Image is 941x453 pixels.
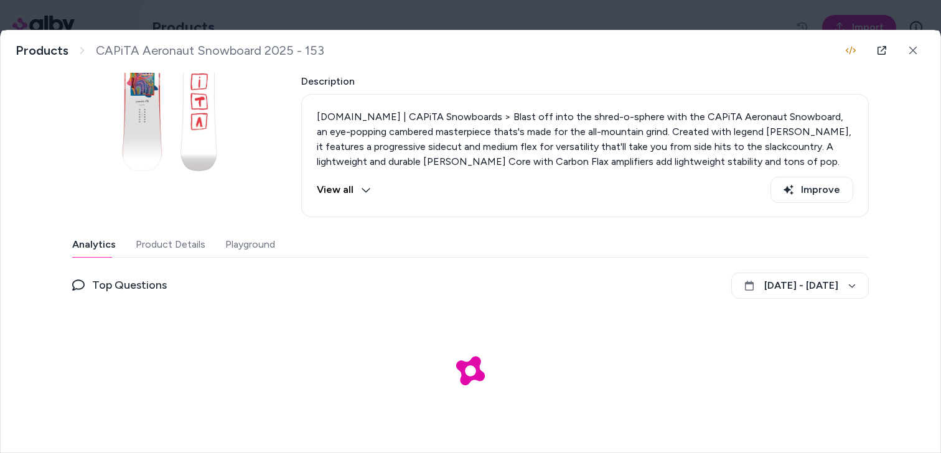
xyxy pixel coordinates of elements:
button: View all [317,177,371,203]
button: Analytics [72,232,116,257]
button: Product Details [136,232,205,257]
span: CAPiTA Aeronaut Snowboard 2025 - 153 [96,43,324,58]
span: Description [301,74,869,89]
button: Improve [770,177,853,203]
a: Products [16,43,68,58]
button: Playground [225,232,275,257]
span: Top Questions [92,276,167,294]
p: [DOMAIN_NAME] | CAPiTA Snowboards > Blast off into the shred-o-sphere with the CAPiTA Aeronaut Sn... [317,110,853,214]
nav: breadcrumb [16,43,324,58]
button: [DATE] - [DATE] [731,273,869,299]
